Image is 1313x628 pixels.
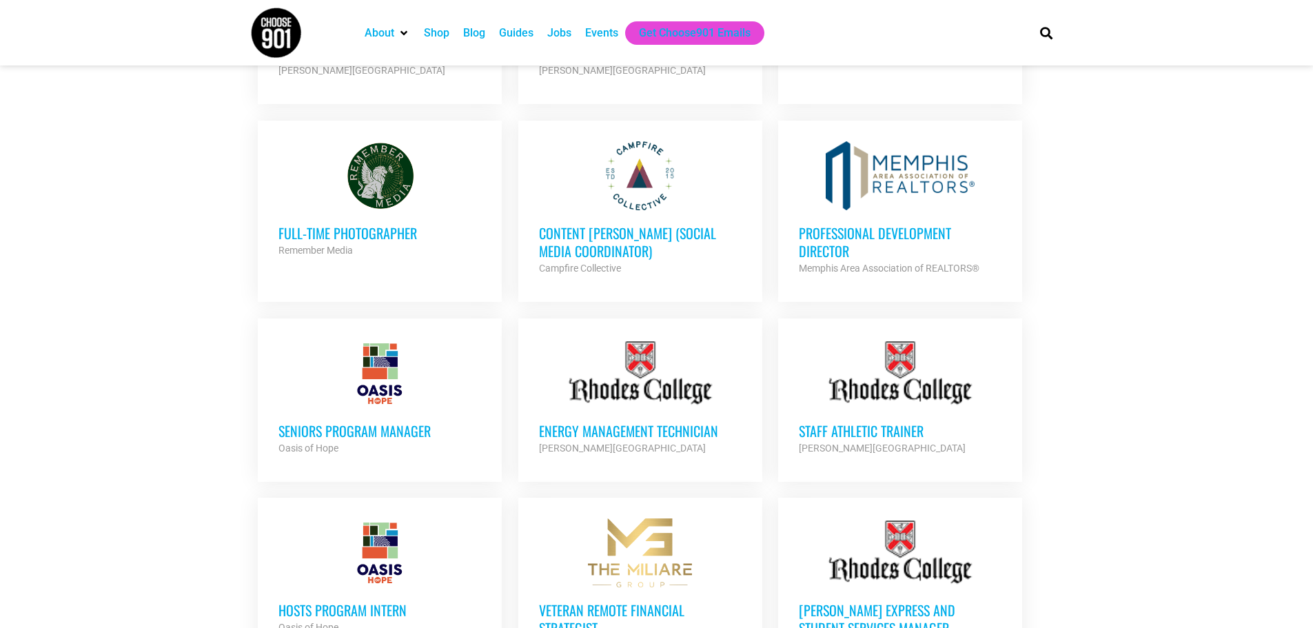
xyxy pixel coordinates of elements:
[799,443,966,454] strong: [PERSON_NAME][GEOGRAPHIC_DATA]
[278,422,481,440] h3: Seniors Program Manager
[799,224,1001,260] h3: Professional Development Director
[358,21,417,45] div: About
[358,21,1017,45] nav: Main nav
[424,25,449,41] a: Shop
[1035,21,1057,44] div: Search
[799,263,979,274] strong: Memphis Area Association of REALTORS®
[278,245,353,256] strong: Remember Media
[278,65,445,76] strong: [PERSON_NAME][GEOGRAPHIC_DATA]
[539,224,742,260] h3: Content [PERSON_NAME] (Social Media Coordinator)
[463,25,485,41] a: Blog
[539,443,706,454] strong: [PERSON_NAME][GEOGRAPHIC_DATA]
[258,318,502,477] a: Seniors Program Manager Oasis of Hope
[799,422,1001,440] h3: Staff Athletic Trainer
[365,25,394,41] a: About
[499,25,533,41] a: Guides
[585,25,618,41] a: Events
[278,443,338,454] strong: Oasis of Hope
[547,25,571,41] a: Jobs
[278,224,481,242] h3: Full-Time Photographer
[639,25,751,41] a: Get Choose901 Emails
[278,601,481,619] h3: HOSTS Program Intern
[539,263,621,274] strong: Campfire Collective
[778,318,1022,477] a: Staff Athletic Trainer [PERSON_NAME][GEOGRAPHIC_DATA]
[258,121,502,279] a: Full-Time Photographer Remember Media
[539,65,706,76] strong: [PERSON_NAME][GEOGRAPHIC_DATA]
[539,422,742,440] h3: Energy Management Technician
[518,121,762,297] a: Content [PERSON_NAME] (Social Media Coordinator) Campfire Collective
[778,121,1022,297] a: Professional Development Director Memphis Area Association of REALTORS®
[518,318,762,477] a: Energy Management Technician [PERSON_NAME][GEOGRAPHIC_DATA]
